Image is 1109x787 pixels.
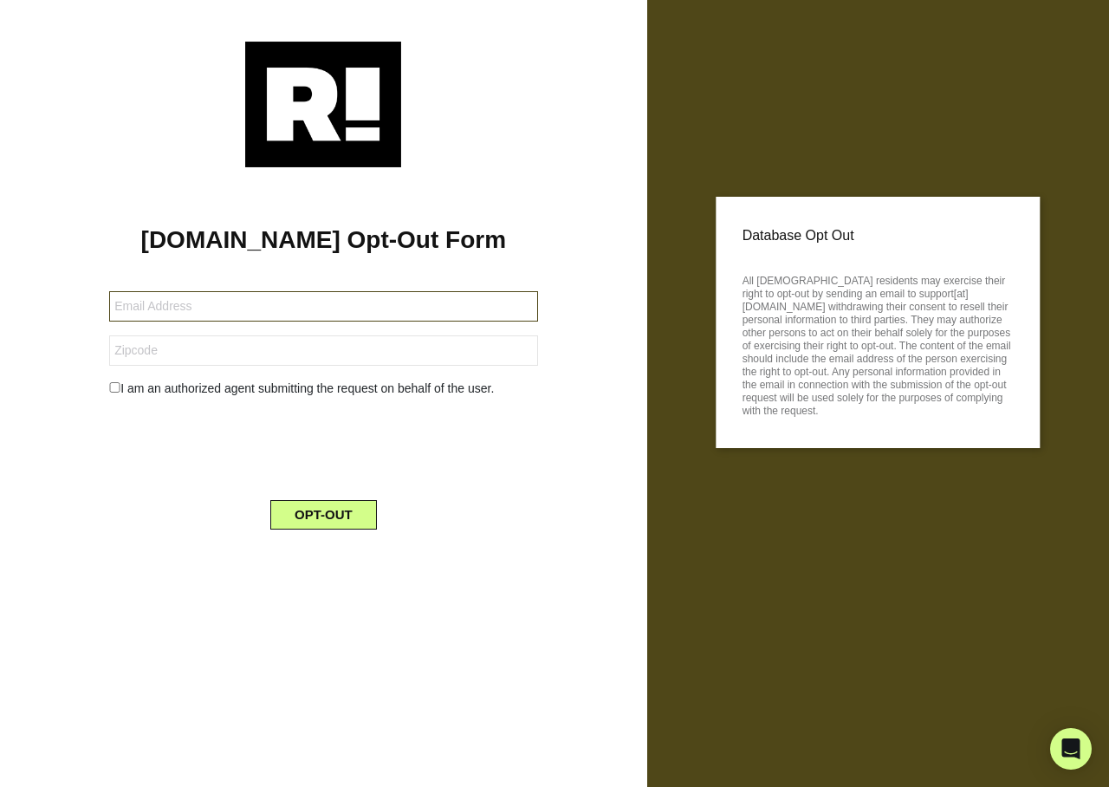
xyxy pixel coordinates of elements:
div: I am an authorized agent submitting the request on behalf of the user. [96,380,550,398]
input: Zipcode [109,335,537,366]
h1: [DOMAIN_NAME] Opt-Out Form [26,225,621,255]
p: Database Opt Out [743,223,1014,249]
img: Retention.com [245,42,401,167]
button: OPT-OUT [270,500,377,530]
div: Open Intercom Messenger [1050,728,1092,770]
input: Email Address [109,291,537,322]
p: All [DEMOGRAPHIC_DATA] residents may exercise their right to opt-out by sending an email to suppo... [743,270,1014,418]
iframe: reCAPTCHA [191,412,455,479]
